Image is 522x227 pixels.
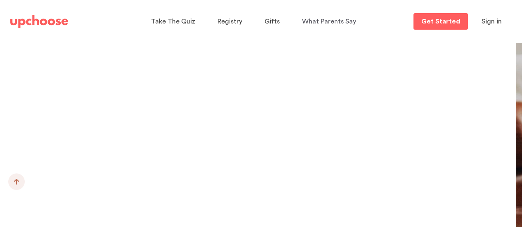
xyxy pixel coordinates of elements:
[10,15,68,28] img: UpChoose
[413,13,468,30] a: Get Started
[265,14,282,30] a: Gifts
[10,13,68,30] a: UpChoose
[151,14,198,30] a: Take The Quiz
[471,13,512,30] button: Sign in
[151,18,195,25] span: Take The Quiz
[217,14,245,30] a: Registry
[217,18,242,25] span: Registry
[302,18,356,25] span: What Parents Say
[265,18,280,25] span: Gifts
[302,14,359,30] a: What Parents Say
[421,18,460,25] p: Get Started
[482,18,502,25] span: Sign in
